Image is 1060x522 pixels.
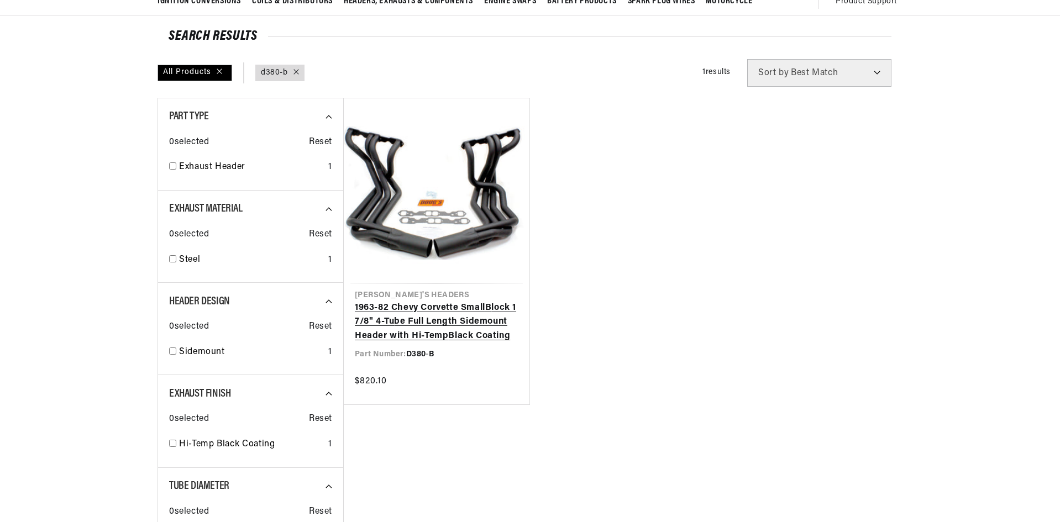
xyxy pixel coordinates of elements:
[158,65,232,81] div: All Products
[328,345,332,360] div: 1
[169,296,230,307] span: Header Design
[179,160,324,175] a: Exhaust Header
[328,160,332,175] div: 1
[309,412,332,426] span: Reset
[179,253,324,267] a: Steel
[179,437,324,452] a: Hi-Temp Black Coating
[169,203,243,214] span: Exhaust Material
[702,68,731,76] span: 1 results
[747,59,891,87] select: Sort by
[758,68,789,77] span: Sort by
[169,388,230,399] span: Exhaust Finish
[261,67,288,79] a: d380-b
[169,320,209,334] span: 0 selected
[309,228,332,242] span: Reset
[169,481,229,492] span: Tube Diameter
[169,31,891,42] div: SEARCH RESULTS
[169,505,209,519] span: 0 selected
[328,253,332,267] div: 1
[169,111,208,122] span: Part Type
[179,345,324,360] a: Sidemount
[355,301,518,344] a: 1963-82 Chevy Corvette SmallBlock 1 7/8" 4-Tube Full Length Sidemount Header with Hi-TempBlack Co...
[309,505,332,519] span: Reset
[169,135,209,150] span: 0 selected
[169,228,209,242] span: 0 selected
[309,320,332,334] span: Reset
[309,135,332,150] span: Reset
[328,437,332,452] div: 1
[169,412,209,426] span: 0 selected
